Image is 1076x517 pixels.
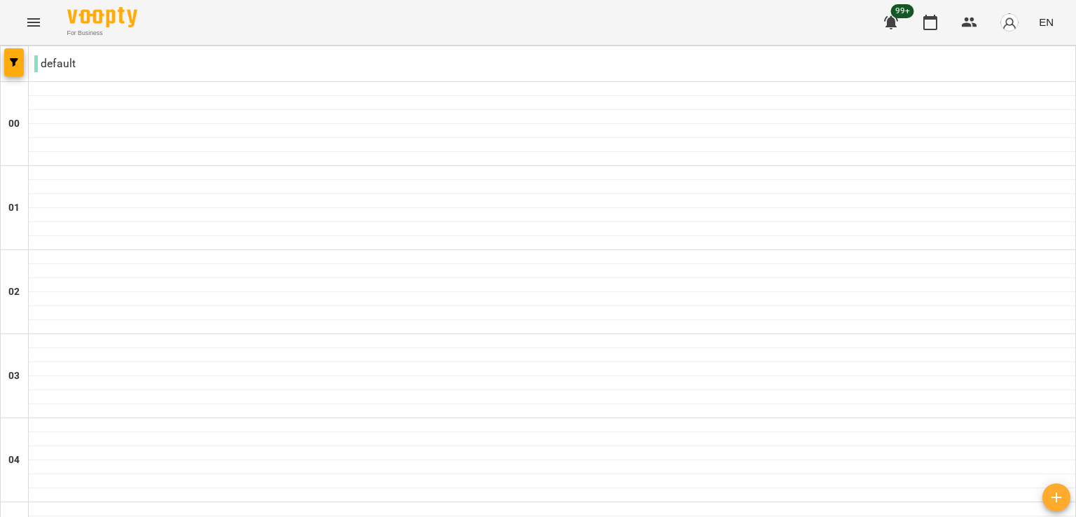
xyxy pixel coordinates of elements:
[67,7,137,27] img: Voopty Logo
[8,116,20,132] h6: 00
[8,200,20,216] h6: 01
[1039,15,1054,29] span: EN
[8,284,20,300] h6: 02
[8,453,20,468] h6: 04
[1000,13,1019,32] img: avatar_s.png
[1033,9,1059,35] button: EN
[8,368,20,384] h6: 03
[67,29,137,38] span: For Business
[891,4,914,18] span: 99+
[17,6,50,39] button: Menu
[34,55,76,72] p: default
[1042,483,1070,511] button: Add lesson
